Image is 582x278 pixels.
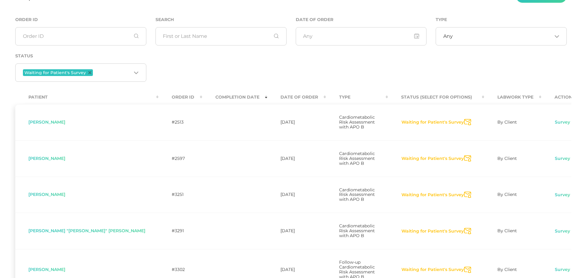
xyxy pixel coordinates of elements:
[453,33,552,39] input: Search for option
[401,192,464,198] button: Waiting for Patient's Survey
[464,155,471,162] svg: Send Notification
[296,17,333,22] label: Date of Order
[15,53,33,59] label: Status
[28,267,65,272] span: [PERSON_NAME]
[436,27,567,45] div: Search for option
[339,151,375,166] span: Cardiometabolic Risk Assessment with APO B
[401,228,464,234] button: Waiting for Patient's Survey
[267,90,326,104] th: Date Of Order : activate to sort column ascending
[401,267,464,273] button: Waiting for Patient's Survey
[497,267,517,272] span: By Client
[159,140,202,177] td: #2597
[296,27,427,45] input: Any
[159,213,202,249] td: #3291
[156,17,174,22] label: Search
[484,90,541,104] th: Labwork Type : activate to sort column ascending
[94,69,131,77] input: Search for option
[202,90,267,104] th: Completion Date : activate to sort column ascending
[267,104,326,140] td: [DATE]
[339,114,375,130] span: Cardiometabolic Risk Assessment with APO B
[159,104,202,140] td: #2513
[267,177,326,213] td: [DATE]
[28,192,65,197] span: [PERSON_NAME]
[555,119,570,125] a: Survey
[497,119,517,125] span: By Client
[156,27,287,45] input: First or Last Name
[401,156,464,162] button: Waiting for Patient's Survey
[497,192,517,197] span: By Client
[555,192,570,198] a: Survey
[464,192,471,198] svg: Send Notification
[497,228,517,233] span: By Client
[388,90,484,104] th: Status (Select for Options) : activate to sort column ascending
[15,63,146,82] div: Search for option
[267,213,326,249] td: [DATE]
[28,119,65,125] span: [PERSON_NAME]
[15,27,146,45] input: Order ID
[497,156,517,161] span: By Client
[339,223,375,238] span: Cardiometabolic Risk Assessment with APO B
[159,177,202,213] td: #3251
[24,70,86,75] span: Waiting for Patient's Survey
[15,90,159,104] th: Patient : activate to sort column ascending
[326,90,388,104] th: Type : activate to sort column ascending
[15,17,38,22] label: Order ID
[443,33,453,39] span: Any
[555,228,570,234] a: Survey
[88,71,91,74] button: Deselect Waiting for Patient's Survey
[555,156,570,162] a: Survey
[339,187,375,202] span: Cardiometabolic Risk Assessment with APO B
[464,119,471,125] svg: Send Notification
[464,228,471,234] svg: Send Notification
[401,119,464,125] button: Waiting for Patient's Survey
[436,17,447,22] label: Type
[159,90,202,104] th: Order ID : activate to sort column ascending
[267,140,326,177] td: [DATE]
[28,156,65,161] span: [PERSON_NAME]
[28,228,145,233] span: [PERSON_NAME] "[PERSON_NAME]" [PERSON_NAME]
[555,267,570,273] a: Survey
[464,267,471,273] svg: Send Notification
